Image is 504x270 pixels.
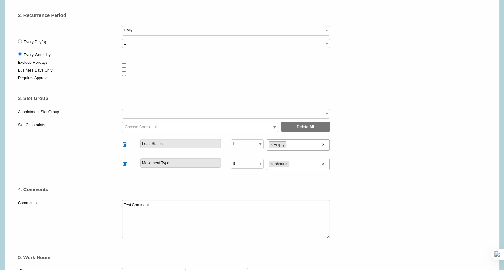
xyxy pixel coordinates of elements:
[122,200,330,238] textarea: Test Comment
[18,75,122,82] label: Requires Approval
[18,52,22,56] input: Every Weekday
[17,12,67,19] legend: 2. Recurrence Period
[18,39,22,43] input: Every Day(s)
[322,141,325,148] span: Remove all items
[17,95,49,102] legend: 3. Slot Group
[18,52,486,59] label: Every Weekday
[18,59,122,66] label: Exclude Holidays
[322,161,325,167] span: Remove all items
[18,39,122,46] label: Every Day(s)
[17,254,51,261] legend: 5. Work Hours
[18,67,122,74] label: Business Days Only
[269,141,286,148] li: Empty
[17,186,49,193] legend: 4. Comments
[125,125,157,129] span: Choose Constraint
[270,161,273,167] span: ×
[269,161,289,167] li: Inbound
[18,109,122,116] label: Appointment Slot Group
[270,142,273,148] span: ×
[18,122,122,129] label: Slot Constraints
[281,122,330,132] a: Delete All
[18,200,122,207] label: Comments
